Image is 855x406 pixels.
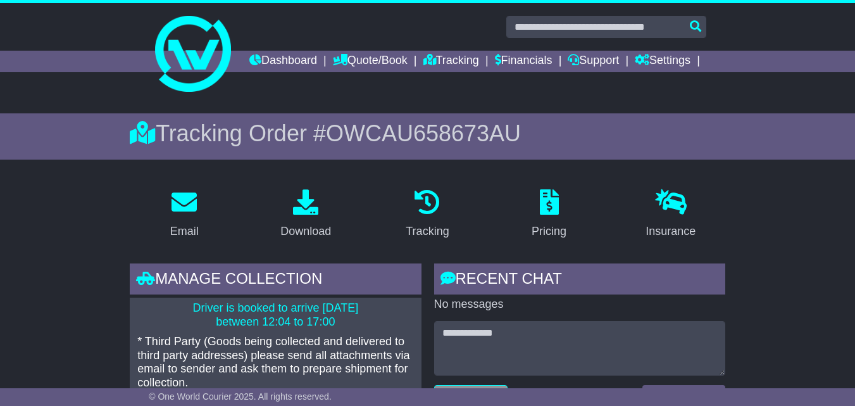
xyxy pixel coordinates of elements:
[130,263,421,298] div: Manage collection
[130,120,725,147] div: Tracking Order #
[137,335,413,390] p: * Third Party (Goods being collected and delivered to third party addresses) please send all atta...
[333,51,408,72] a: Quote/Book
[434,298,725,312] p: No messages
[532,223,566,240] div: Pricing
[637,185,704,244] a: Insurance
[568,51,619,72] a: Support
[249,51,317,72] a: Dashboard
[149,391,332,402] span: © One World Courier 2025. All rights reserved.
[423,51,479,72] a: Tracking
[523,185,575,244] a: Pricing
[434,263,725,298] div: RECENT CHAT
[646,223,696,240] div: Insurance
[495,51,552,72] a: Financials
[280,223,331,240] div: Download
[326,120,521,146] span: OWCAU658673AU
[397,185,457,244] a: Tracking
[137,301,413,329] p: Driver is booked to arrive [DATE] between 12:04 to 17:00
[170,223,199,240] div: Email
[406,223,449,240] div: Tracking
[635,51,690,72] a: Settings
[272,185,339,244] a: Download
[162,185,207,244] a: Email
